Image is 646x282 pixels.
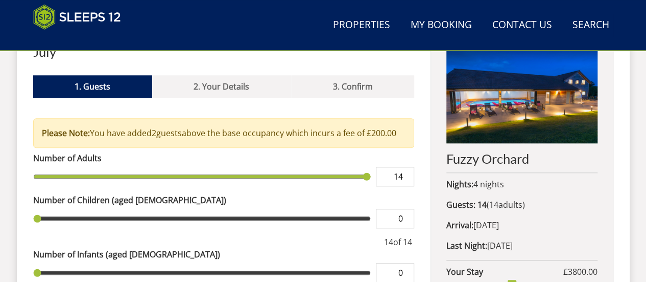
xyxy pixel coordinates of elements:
[33,248,415,261] label: Number of Infants (aged [DEMOGRAPHIC_DATA])
[33,152,415,164] label: Number of Adults
[33,75,152,98] a: 1. Guests
[33,30,415,59] h2: Book your stay at [GEOGRAPHIC_DATA], [GEOGRAPHIC_DATA] in July
[33,118,415,148] div: You have added guest above the base occupancy which incurs a fee of £
[291,75,414,98] a: 3. Confirm
[446,179,473,190] strong: Nights:
[489,199,522,210] span: adult
[384,236,393,248] span: 14
[446,240,597,252] p: [DATE]
[329,14,394,37] a: Properties
[446,151,597,166] h2: Fuzzy Orchard
[446,46,597,143] img: An image of 'Fuzzy Orchard'
[178,127,182,139] span: s
[489,199,498,210] span: 14
[446,220,473,231] strong: Arrival:
[33,4,121,30] img: Sleeps 12
[563,266,597,278] span: £
[382,236,414,248] div: of 14
[518,199,522,210] span: s
[446,266,563,278] strong: Your Stay
[371,127,396,139] span: 200.00
[477,199,525,210] span: ( )
[152,75,291,98] a: 2. Your Details
[446,199,475,210] strong: Guests:
[152,127,156,139] span: 2
[477,199,487,210] strong: 14
[488,14,556,37] a: Contact Us
[568,14,613,37] a: Search
[28,36,135,45] iframe: Customer reviews powered by Trustpilot
[446,240,487,251] strong: Last Night:
[33,194,415,206] label: Number of Children (aged [DEMOGRAPHIC_DATA])
[406,14,476,37] a: My Booking
[446,219,597,231] p: [DATE]
[42,127,90,139] strong: Please Note:
[446,178,597,190] p: 4 nights
[568,266,597,277] span: 3800.00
